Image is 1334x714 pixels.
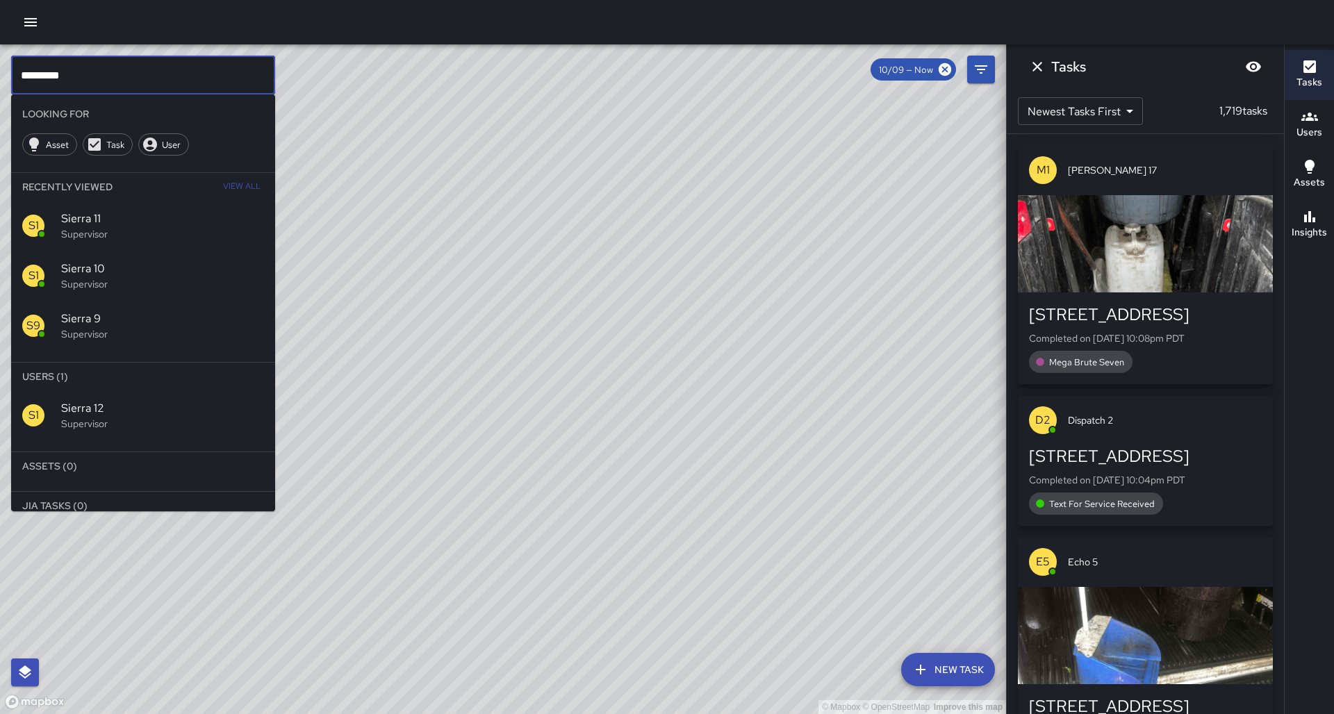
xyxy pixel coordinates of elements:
span: Task [99,139,132,151]
div: S9Sierra 9Supervisor [11,301,275,351]
div: 10/09 — Now [871,58,956,81]
li: Recently Viewed [11,173,275,201]
button: Tasks [1285,50,1334,100]
h6: Users [1296,125,1322,140]
span: Sierra 10 [61,260,264,277]
h6: Tasks [1051,56,1086,78]
p: Supervisor [61,417,264,431]
li: Assets (0) [11,452,275,480]
p: 1,719 tasks [1214,103,1273,119]
div: S1Sierra 12Supervisor [11,390,275,440]
div: User [138,133,189,156]
p: D2 [1035,412,1051,429]
span: Text For Service Received [1041,498,1163,510]
button: View All [220,173,264,201]
button: D2Dispatch 2[STREET_ADDRESS]Completed on [DATE] 10:04pm PDTText For Service Received [1018,395,1273,526]
h6: Assets [1294,175,1325,190]
p: E5 [1036,554,1050,570]
div: Asset [22,133,77,156]
div: Task [83,133,133,156]
p: Supervisor [61,227,264,241]
span: Sierra 11 [61,210,264,227]
p: Completed on [DATE] 10:08pm PDT [1029,331,1262,345]
p: Completed on [DATE] 10:04pm PDT [1029,473,1262,487]
li: Jia Tasks (0) [11,492,275,520]
p: Supervisor [61,327,264,341]
span: [PERSON_NAME] 17 [1068,163,1262,177]
button: Blur [1240,53,1267,81]
button: Filters [967,56,995,83]
button: Users [1285,100,1334,150]
span: Echo 5 [1068,555,1262,569]
p: S1 [28,407,39,424]
h6: Insights [1292,225,1327,240]
p: S1 [28,217,39,234]
p: S9 [26,317,40,334]
span: Asset [38,139,76,151]
span: 10/09 — Now [871,64,941,76]
div: [STREET_ADDRESS] [1029,445,1262,467]
div: S1Sierra 10Supervisor [11,251,275,301]
button: Dismiss [1023,53,1051,81]
button: Assets [1285,150,1334,200]
li: Users (1) [11,363,275,390]
li: Looking For [11,100,275,128]
span: View All [223,176,261,198]
h6: Tasks [1296,75,1322,90]
span: Sierra 12 [61,400,264,417]
div: S1Sierra 11Supervisor [11,201,275,251]
button: Insights [1285,200,1334,250]
button: New Task [901,653,995,686]
div: [STREET_ADDRESS] [1029,304,1262,326]
span: Sierra 9 [61,310,264,327]
span: User [154,139,188,151]
button: M1[PERSON_NAME] 17[STREET_ADDRESS]Completed on [DATE] 10:08pm PDTMega Brute Seven [1018,145,1273,384]
div: Newest Tasks First [1018,97,1143,125]
p: S1 [28,267,39,284]
span: Dispatch 2 [1068,413,1262,427]
p: M1 [1037,162,1050,178]
p: Supervisor [61,277,264,291]
span: Mega Brute Seven [1041,356,1133,368]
